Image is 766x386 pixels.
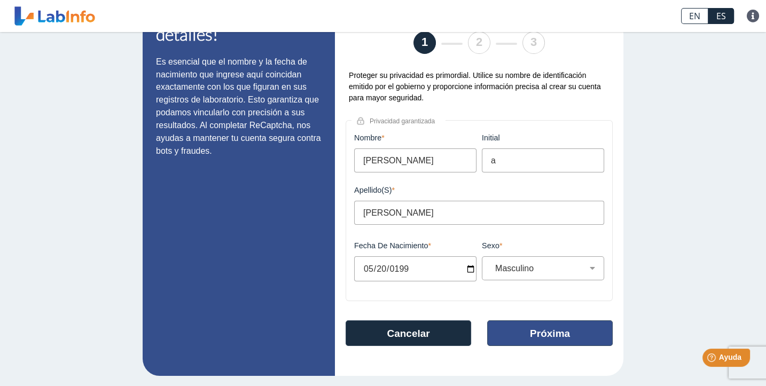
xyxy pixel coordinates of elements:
[354,148,476,172] input: Nombre
[354,201,604,225] input: Apellido(s)
[354,133,476,142] label: Nombre
[364,117,445,125] span: Privacidad garantizada
[681,8,708,24] a: EN
[708,8,734,24] a: ES
[346,320,471,346] button: Cancelar
[482,148,604,172] input: initial
[482,133,604,142] label: initial
[671,344,754,374] iframe: Help widget launcher
[482,241,604,250] label: Sexo
[357,117,364,125] img: lock.png
[354,241,476,250] label: Fecha de Nacimiento
[354,256,476,281] input: MM/DD/YYYY
[346,70,613,104] div: Proteger su privacidad es primordial. Utilice su nombre de identificación emitido por el gobierno...
[354,186,604,194] label: Apellido(s)
[156,56,322,157] p: Es esencial que el nombre y la fecha de nacimiento que ingrese aquí coincidan exactamente con los...
[522,31,545,54] li: 3
[413,31,436,54] li: 1
[487,320,613,346] button: Próxima
[468,31,490,54] li: 2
